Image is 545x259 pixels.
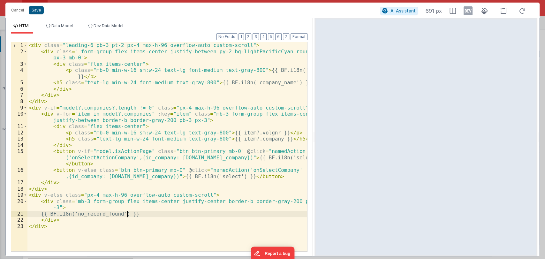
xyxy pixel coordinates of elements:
span: Data Model [51,23,73,28]
div: 21 [11,211,27,217]
button: Save [29,6,44,14]
button: AI Assistant [380,7,418,15]
div: 6 [11,86,27,92]
div: 5 [11,80,27,86]
div: 22 [11,217,27,223]
span: HTML [19,23,31,28]
div: 4 [11,67,27,80]
div: 7 [11,92,27,98]
button: 6 [275,33,282,40]
span: Dev Data Model [94,23,123,28]
div: 14 [11,142,27,149]
div: 2 [11,49,27,61]
div: 20 [11,198,27,211]
button: No Folds [216,33,237,40]
div: 18 [11,186,27,192]
button: 3 [253,33,259,40]
div: 13 [11,136,27,142]
div: 8 [11,98,27,105]
button: 5 [268,33,274,40]
div: 16 [11,167,27,179]
div: 3 [11,61,27,67]
span: 691 px [426,7,442,15]
div: 12 [11,130,27,136]
div: 11 [11,123,27,130]
button: 2 [245,33,251,40]
div: 23 [11,223,27,230]
button: 1 [238,33,244,40]
div: 17 [11,179,27,186]
div: 9 [11,105,27,111]
button: Format [291,33,307,40]
div: 15 [11,148,27,167]
div: 10 [11,111,27,123]
div: 1 [11,42,27,49]
div: 19 [11,192,27,198]
button: 7 [283,33,289,40]
button: 4 [260,33,267,40]
span: AI Assistant [390,8,416,13]
button: Cancel [8,6,27,15]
